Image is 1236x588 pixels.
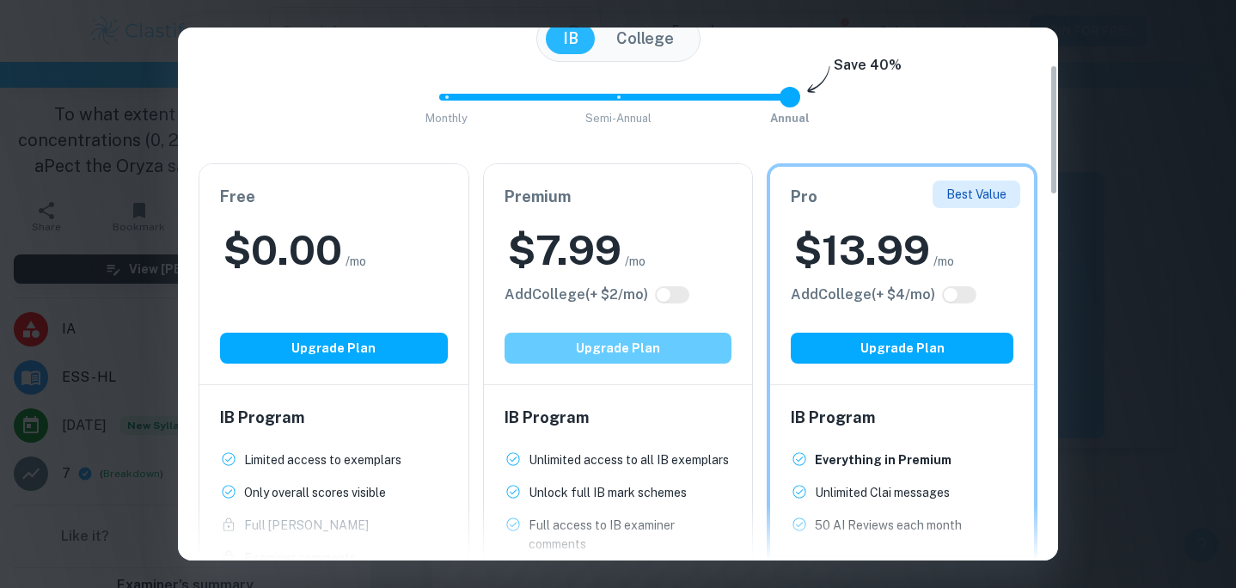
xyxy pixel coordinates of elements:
[505,185,732,209] h6: Premium
[220,333,448,364] button: Upgrade Plan
[220,185,448,209] h6: Free
[625,252,646,271] span: /mo
[346,252,366,271] span: /mo
[807,65,830,95] img: subscription-arrow.svg
[794,223,930,278] h2: $ 13.99
[933,252,954,271] span: /mo
[244,483,386,502] p: Only overall scores visible
[508,223,621,278] h2: $ 7.99
[425,112,468,125] span: Monthly
[791,333,1013,364] button: Upgrade Plan
[770,112,810,125] span: Annual
[834,55,902,84] h6: Save 40%
[585,112,652,125] span: Semi-Annual
[815,483,950,502] p: Unlimited Clai messages
[244,450,401,469] p: Limited access to exemplars
[791,285,935,305] h6: Click to see all the additional College features.
[546,23,596,54] button: IB
[505,285,648,305] h6: Click to see all the additional College features.
[946,185,1007,204] p: Best Value
[791,185,1013,209] h6: Pro
[505,333,732,364] button: Upgrade Plan
[599,23,691,54] button: College
[220,406,448,430] h6: IB Program
[529,483,687,502] p: Unlock full IB mark schemes
[529,450,729,469] p: Unlimited access to all IB exemplars
[223,223,342,278] h2: $ 0.00
[815,450,951,469] p: Everything in Premium
[505,406,732,430] h6: IB Program
[791,406,1013,430] h6: IB Program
